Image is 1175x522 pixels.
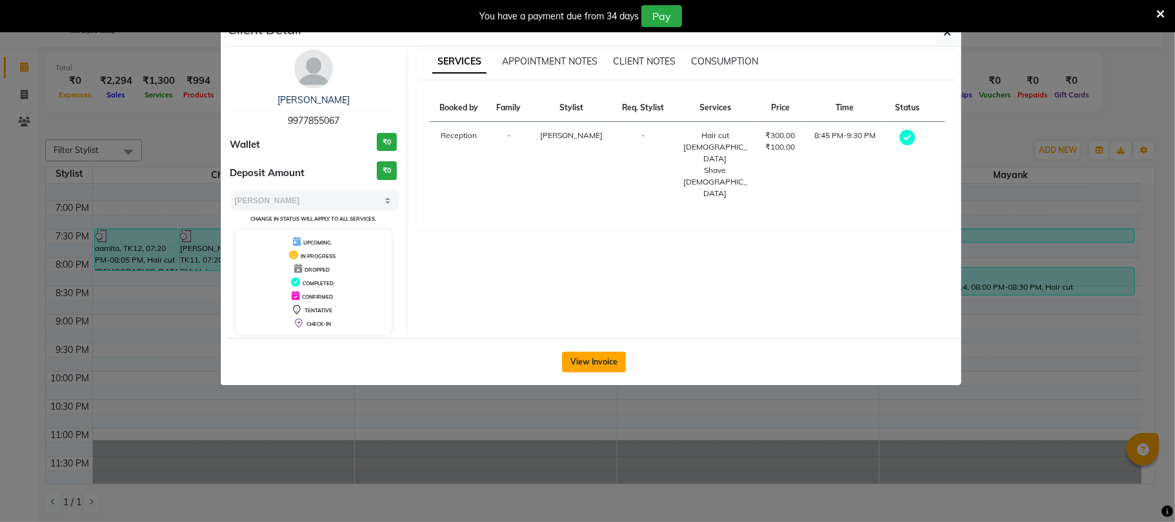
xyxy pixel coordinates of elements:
span: Wallet [230,137,261,152]
h3: ₹0 [377,133,397,152]
td: - [613,122,674,208]
h3: ₹0 [377,161,397,180]
span: SERVICES [432,50,487,74]
th: Booked by [430,94,487,122]
span: Deposit Amount [230,166,305,181]
button: Pay [641,5,682,27]
th: Stylist [530,94,613,122]
span: [PERSON_NAME] [540,130,603,140]
span: CLIENT NOTES [613,55,676,67]
span: TENTATIVE [305,307,332,314]
div: ₹300.00 [764,130,796,141]
td: - [487,122,530,208]
img: avatar [294,50,333,88]
span: IN PROGRESS [301,253,336,259]
th: Price [756,94,804,122]
td: Reception [430,122,487,208]
div: You have a payment due from 34 days [479,10,639,23]
th: Status [886,94,929,122]
a: [PERSON_NAME] [277,94,350,106]
span: DROPPED [305,266,330,273]
span: APPOINTMENT NOTES [502,55,598,67]
div: ₹100.00 [764,141,796,153]
th: Family [487,94,530,122]
button: View Invoice [562,352,626,372]
div: Shave [DEMOGRAPHIC_DATA] [681,165,748,199]
span: COMPLETED [303,280,334,286]
th: Services [674,94,756,122]
span: CONSUMPTION [691,55,758,67]
span: CHECK-IN [306,321,331,327]
th: Time [804,94,886,122]
span: 9977855067 [288,115,339,126]
th: Req. Stylist [613,94,674,122]
small: Change in status will apply to all services. [250,216,376,222]
span: CONFIRMED [302,294,333,300]
td: 8:45 PM-9:30 PM [804,122,886,208]
div: Hair cut [DEMOGRAPHIC_DATA] [681,130,748,165]
span: UPCOMING [303,239,331,246]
